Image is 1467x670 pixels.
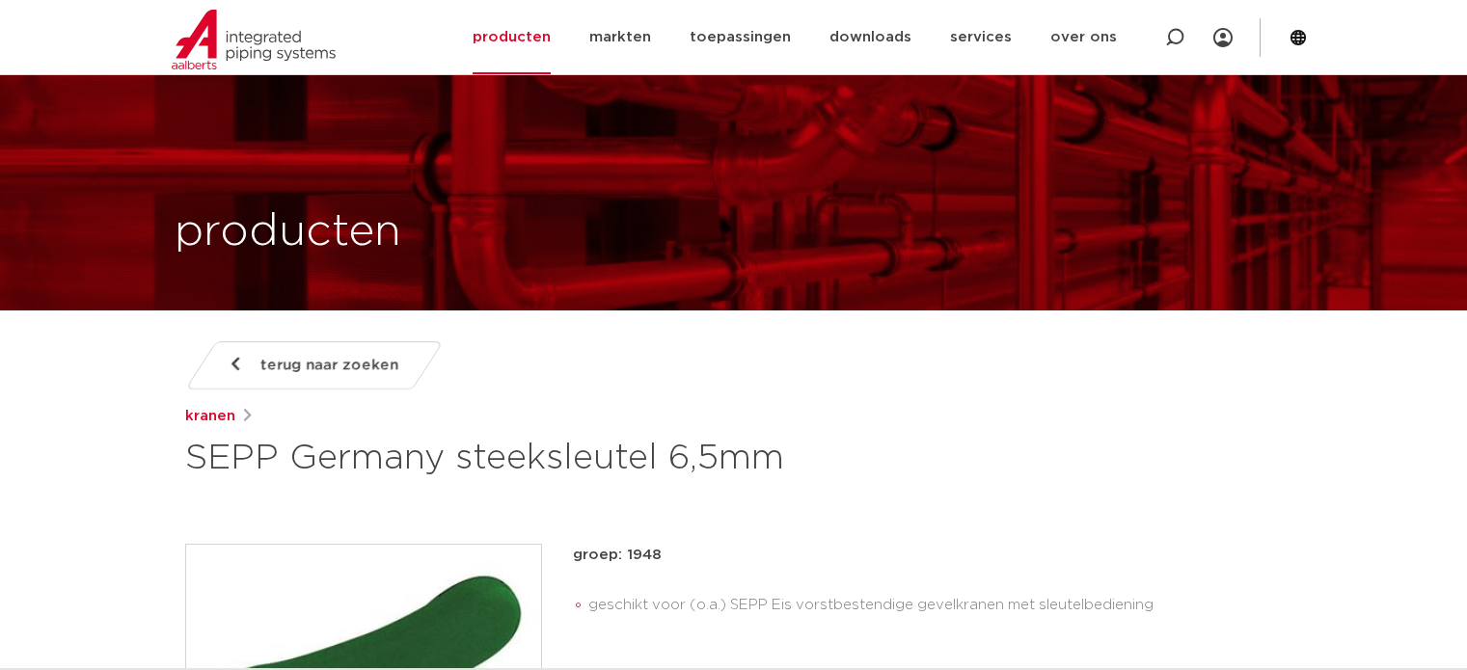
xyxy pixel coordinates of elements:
[260,350,398,381] span: terug naar zoeken
[185,436,910,482] h1: SEPP Germany steeksleutel 6,5mm
[588,590,1283,621] li: geschikt voor (o.a.) SEPP Eis vorstbestendige gevelkranen met sleutelbediening
[184,341,443,389] a: terug naar zoeken
[175,201,401,263] h1: producten
[185,405,235,428] a: kranen
[573,544,1283,567] p: groep: 1948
